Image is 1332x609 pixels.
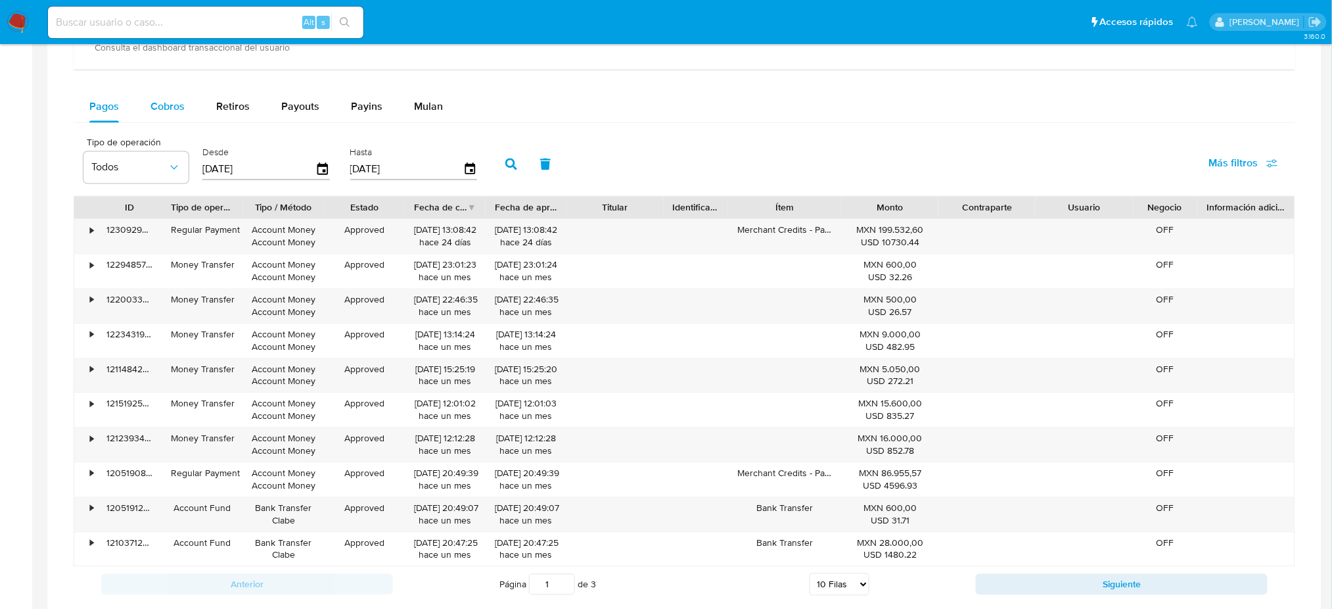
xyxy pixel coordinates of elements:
[321,16,325,28] span: s
[1308,15,1322,29] a: Salir
[304,16,314,28] span: Alt
[1187,16,1198,28] a: Notificaciones
[1100,15,1174,29] span: Accesos rápidos
[331,13,358,32] button: search-icon
[1229,16,1304,28] p: manuel.flocco@mercadolibre.com
[1304,31,1325,41] span: 3.160.0
[48,14,363,31] input: Buscar usuario o caso...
